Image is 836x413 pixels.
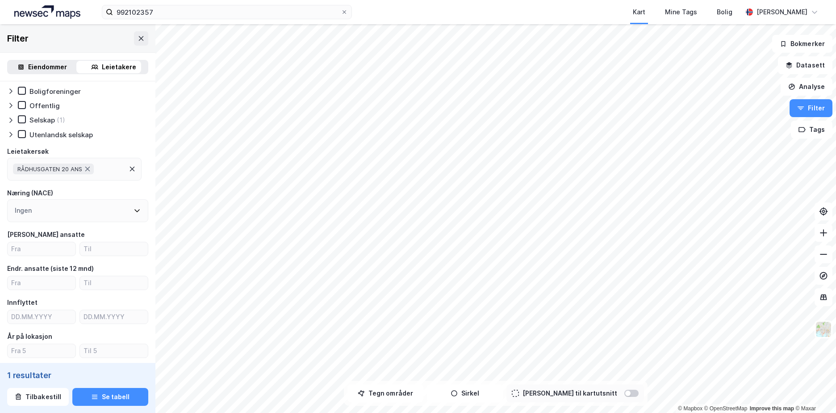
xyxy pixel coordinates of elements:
div: Eiendommer [28,62,67,72]
img: Z [815,321,832,338]
div: Innflyttet [7,297,38,308]
div: Utenlandsk selskap [29,131,93,139]
div: Selskap [29,116,55,124]
button: Tags [791,121,832,139]
div: Kart [633,7,645,17]
span: RÅDHUSGATEN 20 ANS [17,165,82,173]
a: Mapbox [678,405,702,412]
input: Til 5 [80,344,148,358]
div: Næring (NACE) [7,188,53,198]
iframe: Chat Widget [791,370,836,413]
input: Søk på adresse, matrikkel, gårdeiere, leietakere eller personer [113,5,341,19]
div: 1 resultater [7,370,148,381]
input: Fra [8,242,75,256]
img: logo.a4113a55bc3d86da70a041830d287a7e.svg [14,5,80,19]
button: Datasett [778,56,832,74]
button: Bokmerker [772,35,832,53]
div: (1) [57,116,65,124]
div: [PERSON_NAME] [757,7,807,17]
input: Til [80,276,148,290]
div: Ingen [15,205,32,216]
button: Tegn områder [347,384,423,402]
a: Improve this map [750,405,794,412]
div: Offentlig [29,101,60,110]
div: [PERSON_NAME] til kartutsnitt [522,388,617,399]
input: DD.MM.YYYY [80,310,148,324]
div: Bolig [717,7,732,17]
div: Filter [7,31,29,46]
div: Mine Tags [665,7,697,17]
button: Filter [790,99,832,117]
input: DD.MM.YYYY [8,310,75,324]
div: [PERSON_NAME] ansatte [7,229,85,240]
div: Kontrollprogram for chat [791,370,836,413]
button: Se tabell [72,388,148,406]
button: Tilbakestill [7,388,69,406]
div: Leietakere [102,62,136,72]
input: Til [80,242,148,256]
div: Boligforeninger [29,87,81,96]
div: År på lokasjon [7,331,52,342]
button: Analyse [781,78,832,96]
input: Fra [8,276,75,290]
button: Sirkel [427,384,503,402]
input: Fra 5 [8,344,75,358]
div: Endr. ansatte (siste 12 mnd) [7,263,94,274]
div: Leietakersøk [7,146,49,157]
a: OpenStreetMap [704,405,748,412]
